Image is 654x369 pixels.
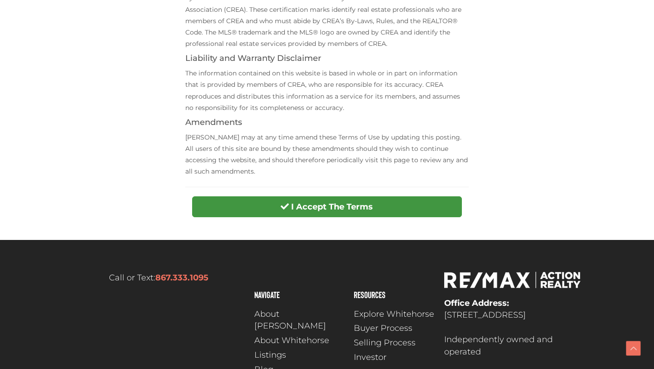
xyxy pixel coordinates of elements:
button: I Accept The Terms [192,196,461,217]
strong: Office Address: [444,298,509,308]
span: About Whitehorse [254,334,329,347]
a: Buyer Process [354,322,435,334]
h4: Amendments [185,118,468,127]
a: About [PERSON_NAME] [254,308,345,333]
span: Selling Process [354,337,416,349]
h4: Resources [354,290,435,299]
p: The information contained on this website is based in whole or in part on information that is pro... [185,68,468,114]
a: 867.333.1095 [155,273,208,283]
p: [PERSON_NAME] may at any time amend these Terms of Use by updating this posting. All users of thi... [185,132,468,178]
h4: Liability and Warranty Disclaimer [185,54,468,63]
a: Explore Whitehorse [354,308,435,320]
a: Investor [354,351,435,364]
a: About Whitehorse [254,334,345,347]
span: Investor [354,351,386,364]
a: Selling Process [354,337,435,349]
p: [STREET_ADDRESS] Independently owned and operated [444,297,581,358]
span: Explore Whitehorse [354,308,434,320]
strong: I Accept The Terms [291,202,373,212]
h4: Navigate [254,290,345,299]
span: Buyer Process [354,322,412,334]
span: Listings [254,349,286,361]
a: Listings [254,349,345,361]
p: Call or Text: [73,272,245,284]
